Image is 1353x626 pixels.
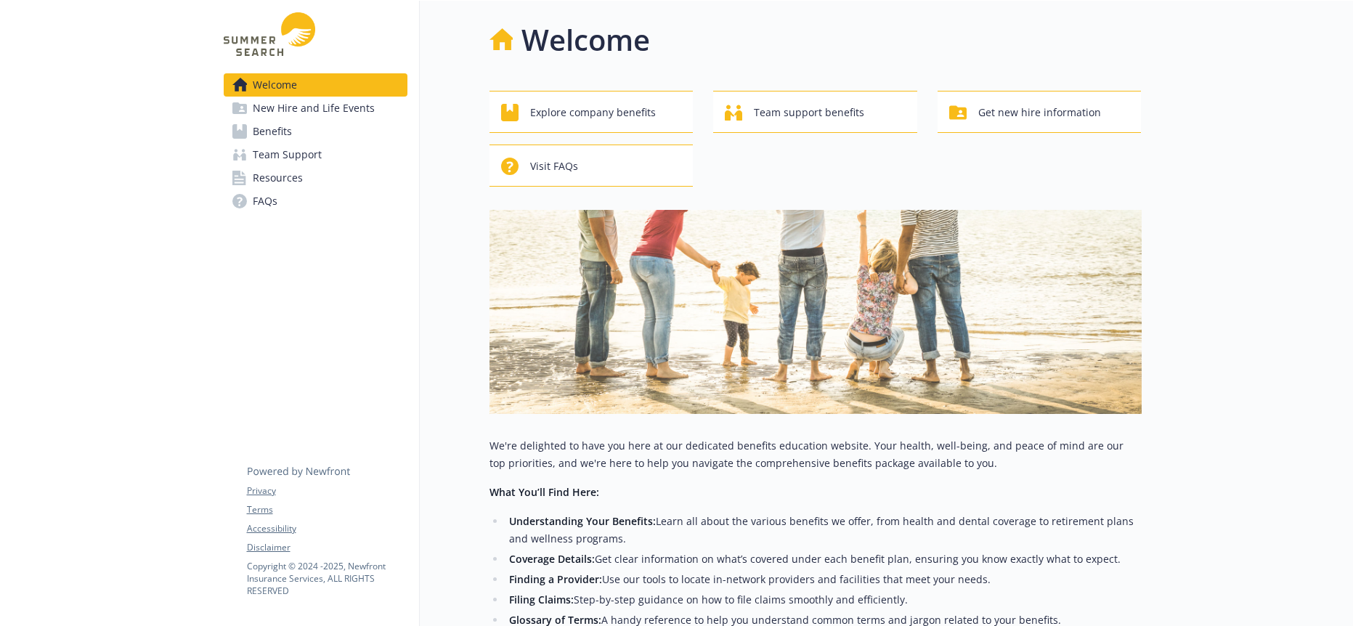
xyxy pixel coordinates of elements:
[521,18,650,62] h1: Welcome
[247,522,407,535] a: Accessibility
[224,143,407,166] a: Team Support
[505,591,1142,609] li: Step-by-step guidance on how to file claims smoothly and efficiently.
[530,153,578,180] span: Visit FAQs
[253,73,297,97] span: Welcome
[253,120,292,143] span: Benefits
[978,99,1101,126] span: Get new hire information
[530,99,656,126] span: Explore company benefits
[509,572,602,586] strong: Finding a Provider:
[253,190,277,213] span: FAQs
[505,571,1142,588] li: Use our tools to locate in-network providers and facilities that meet your needs.
[224,166,407,190] a: Resources
[253,97,375,120] span: New Hire and Life Events
[489,437,1142,472] p: We're delighted to have you here at our dedicated benefits education website. Your health, well-b...
[509,552,595,566] strong: Coverage Details:
[509,514,656,528] strong: Understanding Your Benefits:
[938,91,1142,133] button: Get new hire information
[489,145,694,187] button: Visit FAQs
[489,91,694,133] button: Explore company benefits
[224,190,407,213] a: FAQs
[253,143,322,166] span: Team Support
[505,550,1142,568] li: Get clear information on what’s covered under each benefit plan, ensuring you know exactly what t...
[247,560,407,597] p: Copyright © 2024 - 2025 , Newfront Insurance Services, ALL RIGHTS RESERVED
[509,593,574,606] strong: Filing Claims:
[247,484,407,497] a: Privacy
[224,120,407,143] a: Benefits
[713,91,917,133] button: Team support benefits
[224,97,407,120] a: New Hire and Life Events
[505,513,1142,548] li: Learn all about the various benefits we offer, from health and dental coverage to retirement plan...
[489,485,599,499] strong: What You’ll Find Here:
[247,541,407,554] a: Disclaimer
[754,99,864,126] span: Team support benefits
[253,166,303,190] span: Resources
[224,73,407,97] a: Welcome
[489,210,1142,414] img: overview page banner
[247,503,407,516] a: Terms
